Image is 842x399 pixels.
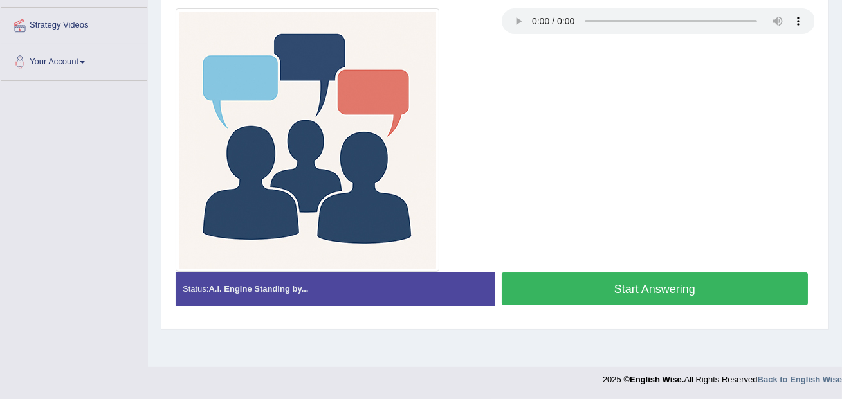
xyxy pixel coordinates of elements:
[208,284,308,294] strong: A.I. Engine Standing by...
[1,8,147,40] a: Strategy Videos
[176,272,495,305] div: Status:
[603,367,842,386] div: 2025 © All Rights Reserved
[758,375,842,384] a: Back to English Wise
[1,44,147,76] a: Your Account
[502,272,809,305] button: Start Answering
[630,375,684,384] strong: English Wise.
